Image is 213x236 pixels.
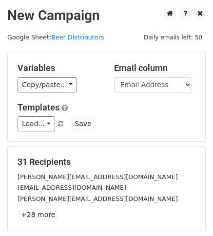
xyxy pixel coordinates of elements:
[51,34,104,41] a: Beer Distributors
[18,184,126,191] small: [EMAIL_ADDRESS][DOMAIN_NAME]
[140,32,206,43] span: Daily emails left: 50
[18,195,178,202] small: [PERSON_NAME][EMAIL_ADDRESS][DOMAIN_NAME]
[7,7,206,24] h2: New Campaign
[18,77,77,92] a: Copy/paste...
[164,189,213,236] iframe: Chat Widget
[18,209,58,221] a: +28 more
[18,157,195,167] h5: 31 Recipients
[18,116,55,131] a: Load...
[70,116,96,131] button: Save
[140,34,206,41] a: Daily emails left: 50
[18,173,178,181] small: [PERSON_NAME][EMAIL_ADDRESS][DOMAIN_NAME]
[7,34,104,41] small: Google Sheet:
[114,63,196,73] h5: Email column
[18,102,59,112] a: Templates
[18,63,99,73] h5: Variables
